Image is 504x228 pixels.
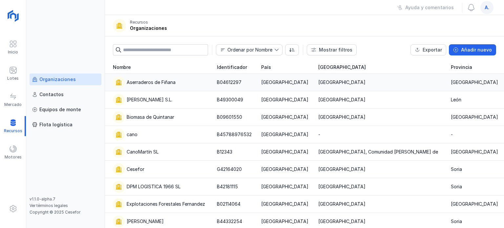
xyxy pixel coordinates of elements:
[318,149,438,155] div: [GEOGRAPHIC_DATA], Comunidad [PERSON_NAME] de
[451,79,498,86] div: [GEOGRAPHIC_DATA]
[30,203,68,208] a: Ver términos legales
[410,44,446,55] button: Exportar
[451,149,498,155] div: [GEOGRAPHIC_DATA]
[261,201,308,207] div: [GEOGRAPHIC_DATA]
[318,114,366,120] div: [GEOGRAPHIC_DATA]
[113,64,131,71] span: Nombre
[261,149,308,155] div: [GEOGRAPHIC_DATA]
[318,166,366,173] div: [GEOGRAPHIC_DATA]
[8,50,18,55] div: Inicio
[405,4,454,11] div: Ayuda y comentarios
[217,218,242,225] div: B44332254
[39,91,64,98] div: Contactos
[217,166,242,173] div: G42164020
[39,121,73,128] div: Flota logística
[485,4,489,11] span: a.
[261,218,308,225] div: [GEOGRAPHIC_DATA]
[127,183,180,190] div: DPM LOGISTICA 1966 SL
[127,201,205,207] div: Explotaciones Forestales Fernandez
[217,79,241,86] div: B04612297
[307,44,357,55] button: Mostrar filtros
[5,8,21,24] img: logoRight.svg
[39,106,81,113] div: Equipos de monte
[127,96,172,103] div: [PERSON_NAME] S.L.
[7,76,19,81] div: Lotes
[30,89,101,100] a: Contactos
[130,20,148,25] div: Recursos
[127,114,174,120] div: Biomasa de Quintanar
[261,131,308,138] div: [GEOGRAPHIC_DATA]
[30,73,101,85] a: Organizaciones
[217,64,247,71] span: Identificador
[451,166,462,173] div: Soria
[451,183,462,190] div: Soria
[127,149,158,155] div: CanoMartín SL
[318,201,366,207] div: [GEOGRAPHIC_DATA]
[318,183,366,190] div: [GEOGRAPHIC_DATA]
[4,102,22,107] div: Mercado
[318,79,366,86] div: [GEOGRAPHIC_DATA]
[227,48,272,52] div: Ordenar por Nombre
[261,64,271,71] span: País
[451,114,498,120] div: [GEOGRAPHIC_DATA]
[30,104,101,115] a: Equipos de monte
[261,96,308,103] div: [GEOGRAPHIC_DATA]
[130,25,167,31] div: Organizaciones
[451,64,472,71] span: Provincia
[5,155,22,160] div: Motores
[449,44,496,55] button: Añadir nuevo
[217,131,252,138] div: B45788976532
[217,149,232,155] div: B12343
[451,131,453,138] div: -
[217,183,238,190] div: B42181115
[318,131,320,138] div: -
[261,114,308,120] div: [GEOGRAPHIC_DATA]
[318,218,366,225] div: [GEOGRAPHIC_DATA]
[451,218,462,225] div: Soria
[39,76,76,83] div: Organizaciones
[318,96,366,103] div: [GEOGRAPHIC_DATA]
[217,114,242,120] div: B09601550
[451,201,498,207] div: [GEOGRAPHIC_DATA]
[217,96,243,103] div: B49300049
[318,64,366,71] span: [GEOGRAPHIC_DATA]
[127,131,137,138] div: cano
[127,166,144,173] div: Cesefor
[30,197,101,202] div: v1.1.0-alpha.7
[423,47,442,53] div: Exportar
[261,183,308,190] div: [GEOGRAPHIC_DATA]
[451,96,461,103] div: León
[30,119,101,131] a: Flota logística
[216,45,274,55] span: Nombre
[393,2,458,13] button: Ayuda y comentarios
[261,166,308,173] div: [GEOGRAPHIC_DATA]
[127,79,176,86] div: Aserraderos de Fiñana
[461,47,492,53] div: Añadir nuevo
[261,79,308,86] div: [GEOGRAPHIC_DATA]
[217,201,241,207] div: B02114064
[127,218,164,225] div: [PERSON_NAME]
[30,210,101,215] div: Copyright © 2025 Cesefor
[319,47,352,53] div: Mostrar filtros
